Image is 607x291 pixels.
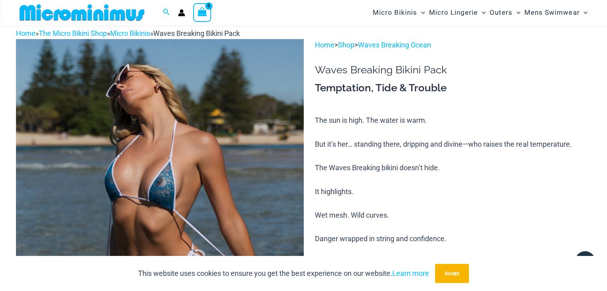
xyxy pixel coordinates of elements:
[371,2,427,23] a: Micro BikinisMenu ToggleMenu Toggle
[522,2,589,23] a: Mens SwimwearMenu ToggleMenu Toggle
[427,2,488,23] a: Micro LingerieMenu ToggleMenu Toggle
[579,2,587,23] span: Menu Toggle
[490,2,512,23] span: Outers
[524,2,579,23] span: Mens Swimwear
[315,81,591,95] h3: Temptation, Tide & Trouble
[488,2,522,23] a: OutersMenu ToggleMenu Toggle
[512,2,520,23] span: Menu Toggle
[358,41,431,49] a: Waves Breaking Ocean
[315,64,591,76] h1: Waves Breaking Bikini Pack
[178,9,185,16] a: Account icon link
[435,264,469,283] button: Accept
[16,29,240,37] span: » » »
[110,29,150,37] a: Micro Bikinis
[392,269,429,277] a: Learn more
[370,1,591,24] nav: Site Navigation
[315,39,591,51] p: > >
[39,29,107,37] a: The Micro Bikini Shop
[478,2,486,23] span: Menu Toggle
[138,267,429,279] p: This website uses cookies to ensure you get the best experience on our website.
[193,3,212,22] a: View Shopping Cart, empty
[338,41,354,49] a: Shop
[373,2,417,23] span: Micro Bikinis
[163,8,170,18] a: Search icon link
[429,2,478,23] span: Micro Lingerie
[417,2,425,23] span: Menu Toggle
[315,41,334,49] a: Home
[153,29,240,37] span: Waves Breaking Bikini Pack
[16,29,36,37] a: Home
[16,4,148,22] img: MM SHOP LOGO FLAT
